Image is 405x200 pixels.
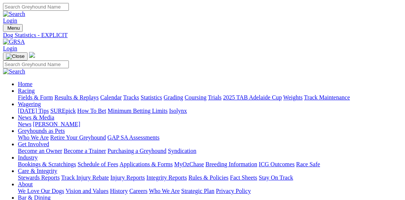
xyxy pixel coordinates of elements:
a: Industry [18,154,38,161]
a: 2025 TAB Adelaide Cup [223,94,282,101]
a: Grading [164,94,183,101]
a: Tracks [123,94,139,101]
a: GAP SA Assessments [108,134,160,141]
a: ICG Outcomes [259,161,294,167]
a: Login [3,17,17,24]
a: Calendar [100,94,122,101]
a: Login [3,45,17,52]
a: Track Maintenance [304,94,350,101]
a: Integrity Reports [146,174,187,181]
img: Close [6,53,25,59]
a: Strategic Plan [181,188,214,194]
a: MyOzChase [174,161,204,167]
a: Fields & Form [18,94,53,101]
a: Stay On Track [259,174,293,181]
div: Get Involved [18,148,402,154]
a: Stewards Reports [18,174,60,181]
a: Race Safe [296,161,320,167]
a: Purchasing a Greyhound [108,148,166,154]
input: Search [3,60,69,68]
a: Bookings & Scratchings [18,161,76,167]
button: Toggle navigation [3,24,23,32]
a: [PERSON_NAME] [33,121,80,127]
a: Careers [129,188,147,194]
a: Minimum Betting Limits [108,108,168,114]
img: GRSA [3,39,25,45]
a: Schedule of Fees [77,161,118,167]
a: Who We Are [18,134,49,141]
a: Track Injury Rebate [61,174,109,181]
a: Dog Statistics - EXPLICIT [3,32,402,39]
img: Search [3,68,25,75]
img: logo-grsa-white.png [29,52,35,58]
input: Search [3,3,69,11]
a: Syndication [168,148,196,154]
a: Privacy Policy [216,188,251,194]
div: Wagering [18,108,402,114]
a: Rules & Policies [188,174,229,181]
div: Racing [18,94,402,101]
a: Trials [208,94,221,101]
a: News [18,121,31,127]
a: Get Involved [18,141,49,147]
a: Become a Trainer [64,148,106,154]
div: Industry [18,161,402,168]
a: Home [18,81,32,87]
a: Care & Integrity [18,168,57,174]
div: Care & Integrity [18,174,402,181]
div: Greyhounds as Pets [18,134,402,141]
a: Coursing [185,94,207,101]
a: Weights [283,94,303,101]
a: News & Media [18,114,54,121]
a: Who We Are [149,188,180,194]
img: Search [3,11,25,17]
a: Become an Owner [18,148,62,154]
span: Menu [7,25,20,31]
a: Results & Replays [54,94,99,101]
a: About [18,181,33,187]
button: Toggle navigation [3,52,28,60]
a: Racing [18,88,35,94]
a: [DATE] Tips [18,108,49,114]
a: Retire Your Greyhound [50,134,106,141]
a: Isolynx [169,108,187,114]
a: History [110,188,128,194]
a: Injury Reports [110,174,145,181]
a: Applications & Forms [119,161,173,167]
a: Fact Sheets [230,174,257,181]
a: Vision and Values [66,188,108,194]
a: SUREpick [50,108,76,114]
a: Statistics [141,94,162,101]
div: About [18,188,402,194]
a: Breeding Information [205,161,257,167]
div: News & Media [18,121,402,128]
a: How To Bet [77,108,106,114]
a: Greyhounds as Pets [18,128,65,134]
a: Wagering [18,101,41,107]
a: We Love Our Dogs [18,188,64,194]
